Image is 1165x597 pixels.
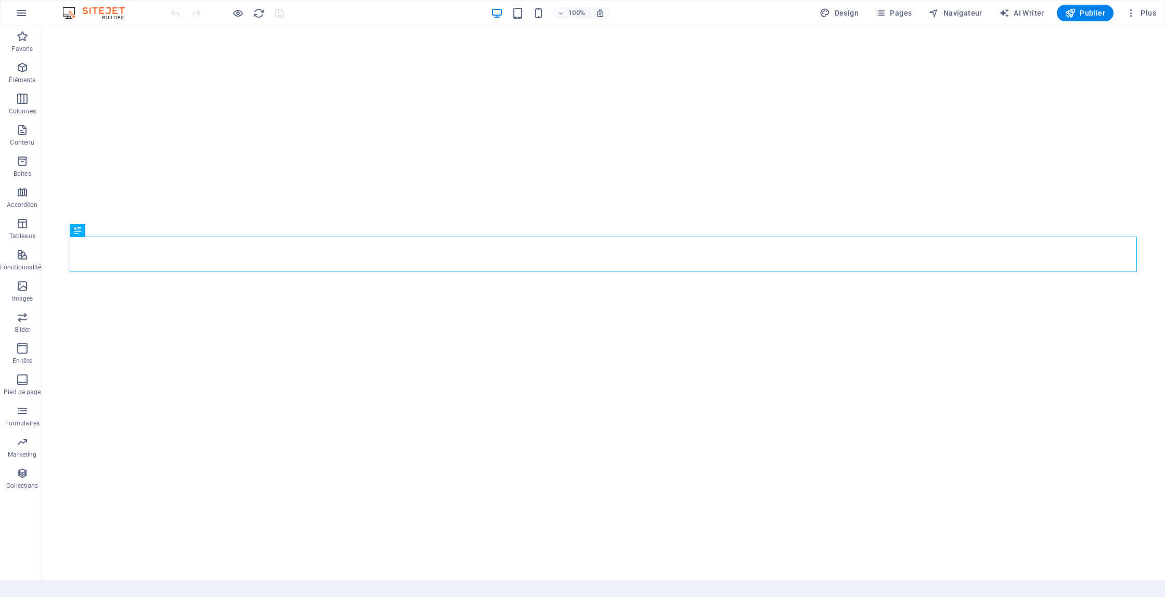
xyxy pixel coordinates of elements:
[7,201,37,209] p: Accordéon
[11,45,33,53] p: Favoris
[596,8,605,18] i: Lors du redimensionnement, ajuster automatiquement le niveau de zoom en fonction de l'appareil sé...
[14,170,31,178] p: Boîtes
[9,107,36,115] p: Colonnes
[1065,8,1105,18] span: Publier
[15,326,31,334] p: Slider
[12,294,33,303] p: Images
[820,8,859,18] span: Design
[9,232,35,240] p: Tableaux
[815,5,863,21] div: Design (Ctrl+Alt+Y)
[1057,5,1114,21] button: Publier
[815,5,863,21] button: Design
[999,8,1044,18] span: AI Writer
[252,7,265,19] button: reload
[253,7,265,19] i: Actualiser la page
[60,7,138,19] img: Editor Logo
[10,138,34,147] p: Contenu
[995,5,1048,21] button: AI Writer
[231,7,244,19] button: Cliquez ici pour quitter le mode Aperçu et poursuivre l'édition.
[875,8,912,18] span: Pages
[1122,5,1160,21] button: Plus
[6,482,38,490] p: Collections
[9,76,35,84] p: Éléments
[5,419,40,427] p: Formulaires
[4,388,41,396] p: Pied de page
[928,8,982,18] span: Navigateur
[12,357,32,365] p: En-tête
[553,7,590,19] button: 100%
[924,5,986,21] button: Navigateur
[1126,8,1156,18] span: Plus
[568,7,585,19] h6: 100%
[871,5,916,21] button: Pages
[8,450,36,459] p: Marketing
